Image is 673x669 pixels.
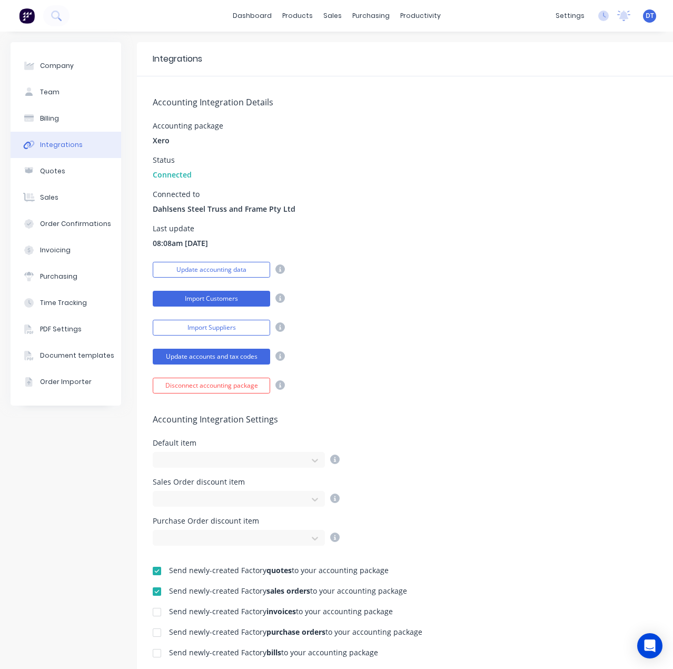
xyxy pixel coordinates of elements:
button: Sales [11,184,121,211]
button: Team [11,79,121,105]
div: Order Confirmations [40,219,111,229]
div: Company [40,61,74,71]
img: Factory [19,8,35,24]
button: Integrations [11,132,121,158]
button: Update accounting data [153,262,270,278]
button: Import Suppliers [153,320,270,336]
div: Send newly-created Factory to your accounting package [169,587,407,595]
div: Integrations [153,53,202,65]
div: productivity [395,8,446,24]
div: PDF Settings [40,324,82,334]
span: Connected [153,169,192,180]
div: Document templates [40,351,114,360]
span: Xero [153,135,170,146]
button: Company [11,53,121,79]
b: purchase orders [266,627,325,637]
div: sales [318,8,347,24]
div: Purchase Order discount item [153,517,340,525]
div: Connected to [153,191,295,198]
div: settings [550,8,590,24]
button: Purchasing [11,263,121,290]
button: Disconnect accounting package [153,378,270,393]
span: Dahlsens Steel Truss and Frame Pty Ltd [153,203,295,214]
div: Order Importer [40,377,92,387]
button: Order Importer [11,369,121,395]
div: Integrations [40,140,83,150]
div: Send newly-created Factory to your accounting package [169,608,393,615]
button: PDF Settings [11,316,121,342]
span: DT [646,11,654,21]
div: Invoicing [40,245,71,255]
div: products [277,8,318,24]
button: Invoicing [11,237,121,263]
div: Team [40,87,60,97]
button: Import Customers [153,291,270,307]
div: purchasing [347,8,395,24]
div: Sales [40,193,58,202]
div: Open Intercom Messenger [637,633,662,658]
div: Billing [40,114,59,123]
button: Order Confirmations [11,211,121,237]
div: Quotes [40,166,65,176]
button: Document templates [11,342,121,369]
div: Status [153,156,192,164]
div: Time Tracking [40,298,87,308]
button: Billing [11,105,121,132]
button: Quotes [11,158,121,184]
b: invoices [266,606,296,616]
b: sales orders [266,586,310,596]
a: dashboard [227,8,277,24]
b: quotes [266,565,292,575]
div: Send newly-created Factory to your accounting package [169,649,378,656]
div: Sales Order discount item [153,478,340,486]
div: Purchasing [40,272,77,281]
b: bills [266,647,281,657]
div: Last update [153,225,208,232]
button: Time Tracking [11,290,121,316]
button: Update accounts and tax codes [153,349,270,365]
div: Send newly-created Factory to your accounting package [169,628,422,636]
div: Default item [153,439,340,447]
span: 08:08am [DATE] [153,238,208,249]
div: Accounting package [153,122,223,130]
div: Send newly-created Factory to your accounting package [169,567,389,574]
